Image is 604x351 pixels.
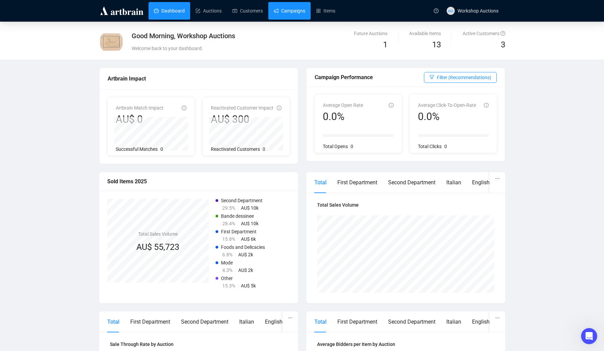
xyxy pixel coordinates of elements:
span: ellipsis [288,315,293,320]
span: Other [221,276,233,281]
span: Workshop Auctions [457,8,498,14]
span: Total Opens [323,144,348,149]
div: First Department [337,318,377,326]
div: Sold Items 2025 [107,177,290,186]
span: Filter (Recommendations) [437,74,491,81]
span: info-circle [182,106,186,110]
span: 28.4% [222,221,235,226]
span: info-circle [389,103,394,108]
button: ellipsis [490,311,505,324]
img: 408_1.jpg [99,30,123,54]
button: ellipsis [490,172,505,185]
span: Active Customers [463,31,505,36]
span: 29.5% [222,205,235,211]
span: ellipsis [495,176,500,181]
span: First Department [221,229,256,234]
h4: Average Bidders per Item by Auction [317,341,494,348]
span: 15.8% [222,236,235,242]
div: Second Department [388,178,435,187]
div: Welcome back to your dashboard. [132,45,368,52]
span: 13 [432,40,441,49]
a: Dashboard [154,2,185,20]
span: AU$ 10k [241,221,259,226]
span: 0 [160,146,163,152]
span: 0 [444,144,447,149]
span: ellipsis [495,315,500,320]
div: Total [314,318,327,326]
span: Reactivated Customers [211,146,260,152]
span: Average Open Rate [323,102,363,108]
div: 0.0% [418,110,476,123]
div: Italian [239,318,254,326]
a: Auctions [196,2,222,20]
a: Items [316,2,335,20]
h4: Sale Through Rate by Auction [110,341,287,348]
span: 1 [383,40,387,49]
div: Future Auctions [354,30,387,37]
div: 0.0% [323,110,363,123]
a: Customers [232,2,263,20]
div: English [472,178,490,187]
span: info-circle [484,103,489,108]
span: AU$ 10k [241,205,259,211]
span: 0 [351,144,353,149]
span: AU$ 2k [238,252,253,257]
span: AU$ 5k [241,283,256,288]
div: Total [314,178,327,187]
span: Mode [221,260,233,265]
div: Italian [446,178,461,187]
span: 3 [501,40,505,49]
span: 4.3% [222,267,232,273]
span: Reactivated Customer Impact [211,105,273,111]
div: First Department [130,318,170,326]
span: 15.3% [222,283,235,288]
span: AU$ 2k [238,267,253,273]
div: English [265,318,283,326]
div: Available Items [409,30,441,37]
div: Second Department [181,318,228,326]
span: question-circle [500,31,505,36]
div: Artbrain Impact [108,74,290,83]
iframe: Intercom live chat [581,328,597,344]
a: Campaigns [274,2,305,20]
span: 6.8% [222,252,232,257]
div: English [472,318,490,326]
img: logo [99,5,144,16]
h4: Total Sales Volume [136,230,179,238]
span: info-circle [277,106,282,110]
div: Italian [446,318,461,326]
div: Total [107,318,119,326]
span: Total Clicks [418,144,442,149]
span: Average Click-To-Open-Rate [418,102,476,108]
button: Filter (Recommendations) [424,72,497,83]
div: Campaign Performance [315,73,424,81]
span: Bande dessinee [221,213,254,219]
span: question-circle [434,8,439,13]
span: Foods and Delicacies [221,244,265,250]
div: Good Morning, Workshop Auctions [132,31,368,41]
div: Second Department [388,318,435,326]
button: ellipsis [283,311,298,324]
h4: Total Sales Volume [317,201,494,209]
span: Second Department [221,198,263,203]
span: filter [429,75,434,79]
span: WA [448,8,453,13]
div: AU$ 300 [211,113,273,126]
span: AU$ 55,723 [136,242,179,252]
span: AU$ 6k [241,236,256,242]
span: Successful Matches [116,146,158,152]
div: First Department [337,178,377,187]
div: AU$ 0 [116,113,163,126]
span: Artbrain Match Impact [116,105,163,111]
span: 0 [263,146,265,152]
